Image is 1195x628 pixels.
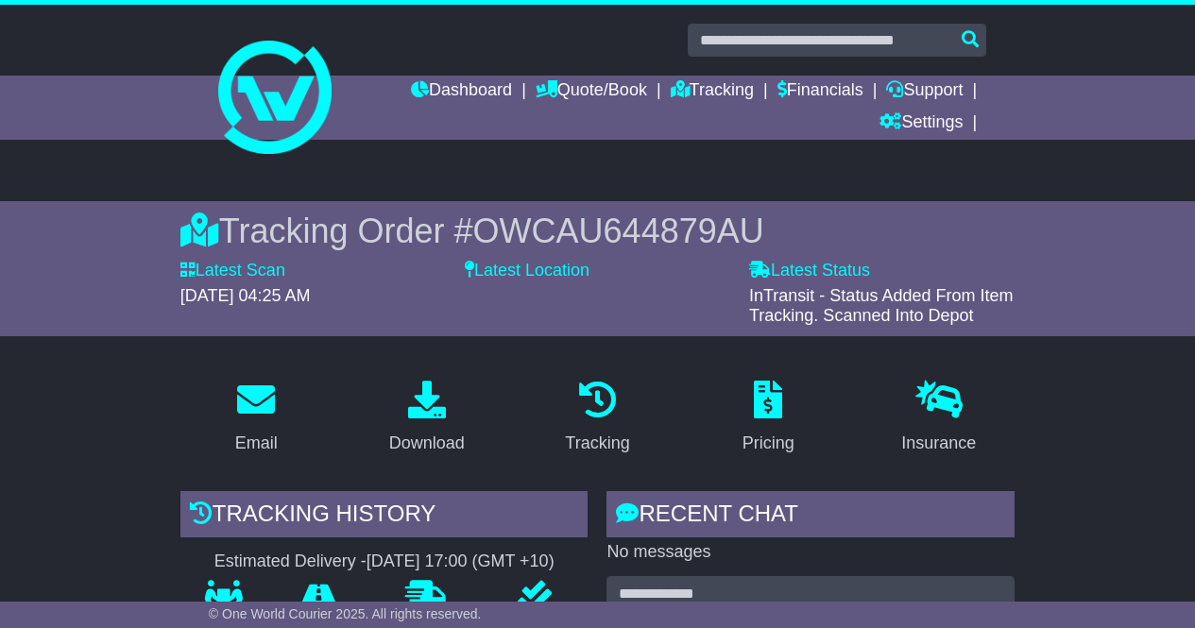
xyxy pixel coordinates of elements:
[901,431,976,456] div: Insurance
[879,108,963,140] a: Settings
[180,491,589,542] div: Tracking history
[889,374,988,463] a: Insurance
[671,76,754,108] a: Tracking
[749,286,1013,326] span: InTransit - Status Added From Item Tracking. Scanned Into Depot
[223,374,290,463] a: Email
[777,76,863,108] a: Financials
[606,542,1015,563] p: No messages
[209,606,482,621] span: © One World Courier 2025. All rights reserved.
[411,76,512,108] a: Dashboard
[749,261,870,281] label: Latest Status
[606,491,1015,542] div: RECENT CHAT
[465,261,589,281] label: Latest Location
[180,286,311,305] span: [DATE] 04:25 AM
[389,431,465,456] div: Download
[565,431,629,456] div: Tracking
[235,431,278,456] div: Email
[367,552,555,572] div: [DATE] 17:00 (GMT +10)
[180,211,1015,251] div: Tracking Order #
[180,261,285,281] label: Latest Scan
[886,76,963,108] a: Support
[553,374,641,463] a: Tracking
[180,552,589,572] div: Estimated Delivery -
[473,212,764,250] span: OWCAU644879AU
[743,431,794,456] div: Pricing
[730,374,807,463] a: Pricing
[377,374,477,463] a: Download
[536,76,647,108] a: Quote/Book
